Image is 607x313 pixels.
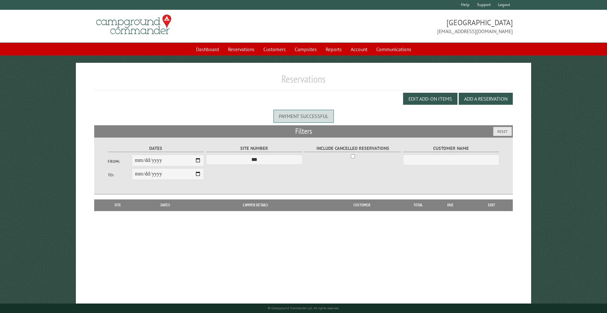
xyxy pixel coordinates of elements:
[108,145,204,152] label: Dates
[303,17,513,35] span: [GEOGRAPHIC_DATA] [EMAIL_ADDRESS][DOMAIN_NAME]
[318,199,405,211] th: Customer
[291,43,321,55] a: Campsites
[224,43,258,55] a: Reservations
[459,93,513,105] button: Add a Reservation
[322,43,346,55] a: Reports
[304,145,401,152] label: Include Cancelled Reservations
[138,199,193,211] th: Dates
[403,145,500,152] label: Customer Name
[403,93,457,105] button: Edit Add-on Items
[108,158,132,164] label: From:
[347,43,371,55] a: Account
[372,43,415,55] a: Communications
[94,125,513,137] h2: Filters
[268,306,339,310] small: © Campground Commander LLC. All rights reserved.
[470,199,513,211] th: Edit
[97,199,138,211] th: Site
[94,73,513,90] h1: Reservations
[273,110,334,122] div: Payment successful
[493,127,512,136] button: Reset
[192,43,223,55] a: Dashboard
[405,199,431,211] th: Total
[431,199,470,211] th: Due
[94,12,173,37] img: Campground Commander
[193,199,318,211] th: Camper Details
[260,43,290,55] a: Customers
[108,172,132,178] label: To:
[206,145,303,152] label: Site Number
